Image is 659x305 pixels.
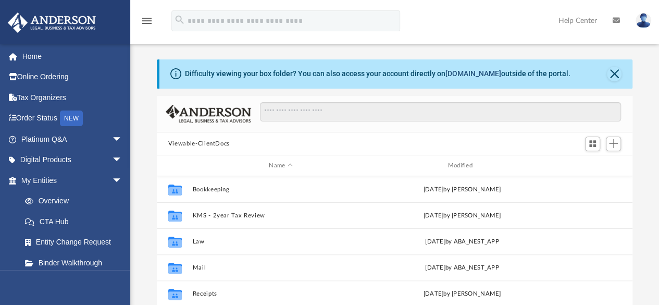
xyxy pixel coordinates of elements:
img: Anderson Advisors Platinum Portal [5,13,99,33]
a: Platinum Q&Aarrow_drop_down [7,129,138,150]
a: Home [7,46,138,67]
span: arrow_drop_down [112,129,133,150]
i: search [174,14,185,26]
button: Add [606,137,621,151]
div: id [161,161,188,170]
div: Difficulty viewing your box folder? You can also access your account directly on outside of the p... [185,68,570,79]
input: Search files and folders [260,102,621,122]
div: NEW [60,111,83,126]
span: arrow_drop_down [112,170,133,191]
a: [DOMAIN_NAME] [445,69,501,78]
div: [DATE] by [PERSON_NAME] [374,185,550,194]
span: arrow_drop_down [112,150,133,171]
button: Bookkeeping [192,186,369,193]
div: [DATE] by ABA_NEST_APP [374,237,550,247]
button: Receipts [192,290,369,297]
img: User Pic [636,13,651,28]
button: KMS - 2year Tax Review [192,212,369,219]
div: Name [192,161,369,170]
button: Switch to Grid View [585,137,601,151]
a: Digital Productsarrow_drop_down [7,150,138,170]
div: [DATE] by ABA_NEST_APP [374,263,550,273]
button: Mail [192,264,369,271]
a: Overview [15,191,138,212]
a: Tax Organizers [7,87,138,108]
button: Close [607,67,621,81]
button: Viewable-ClientDocs [168,139,230,149]
a: Online Ordering [7,67,138,88]
div: [DATE] by [PERSON_NAME] [374,211,550,221]
a: CTA Hub [15,211,138,232]
a: Entity Change Request [15,232,138,253]
a: My Entitiesarrow_drop_down [7,170,138,191]
div: [DATE] by [PERSON_NAME] [374,289,550,299]
a: Order StatusNEW [7,108,138,129]
div: Modified [374,161,551,170]
button: Law [192,238,369,245]
i: menu [141,15,153,27]
a: Binder Walkthrough [15,252,138,273]
div: id [555,161,628,170]
a: menu [141,20,153,27]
